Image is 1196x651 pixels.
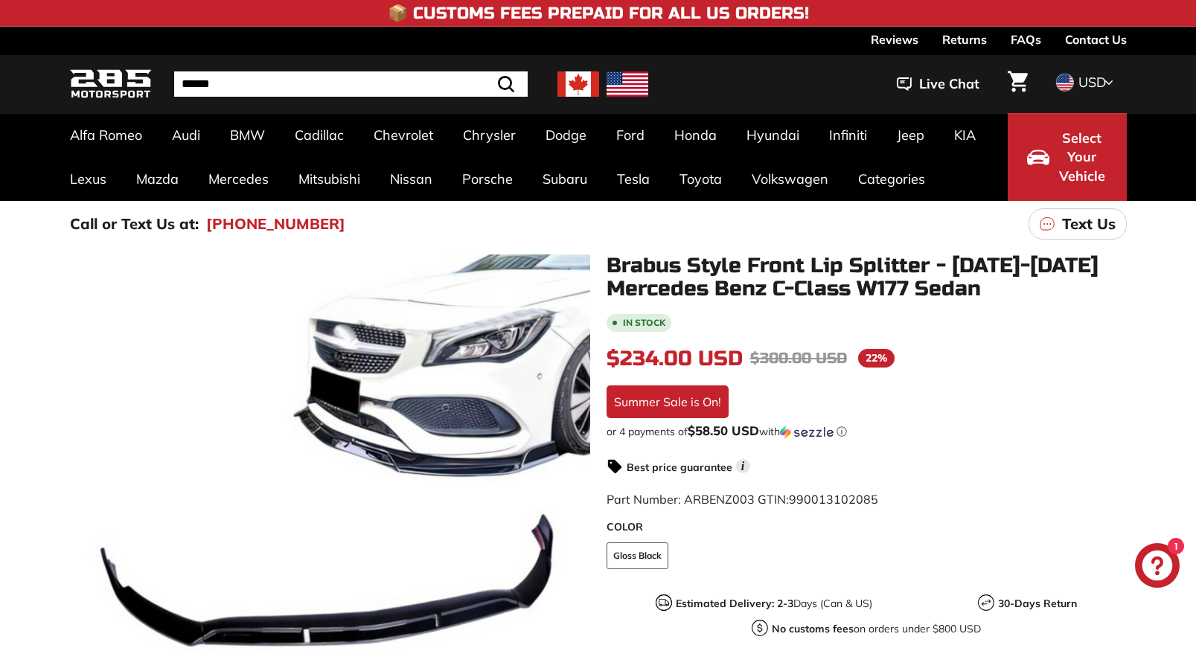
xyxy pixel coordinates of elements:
div: or 4 payments of with [607,424,1127,439]
a: Tesla [602,157,665,201]
img: Sezzle [780,426,834,439]
a: Infiniti [814,113,882,157]
p: Text Us [1062,213,1116,235]
a: Contact Us [1065,27,1127,52]
p: on orders under $800 USD [772,621,981,637]
a: Mitsubishi [284,157,375,201]
span: Part Number: ARBENZ003 GTIN: [607,492,878,507]
p: Call or Text Us at: [70,213,199,235]
span: i [736,459,750,473]
a: Reviews [871,27,918,52]
span: Select Your Vehicle [1057,129,1107,186]
div: Summer Sale is On! [607,385,729,418]
a: Porsche [447,157,528,201]
strong: Best price guarantee [627,461,732,474]
a: FAQs [1011,27,1041,52]
span: 22% [858,349,895,368]
b: In stock [623,318,665,327]
a: Cadillac [280,113,359,157]
a: Audi [157,113,215,157]
button: Select Your Vehicle [1008,113,1127,201]
strong: 30-Days Return [998,597,1077,610]
input: Search [174,71,528,97]
img: Logo_285_Motorsport_areodynamics_components [70,67,152,102]
a: Chevrolet [359,113,448,157]
a: Hyundai [732,113,814,157]
a: Text Us [1029,208,1127,240]
a: Volkswagen [737,157,843,201]
span: $58.50 USD [688,423,759,438]
h4: 📦 Customs Fees Prepaid for All US Orders! [388,4,809,22]
a: Toyota [665,157,737,201]
a: Subaru [528,157,602,201]
a: [PHONE_NUMBER] [206,213,345,235]
a: Honda [659,113,732,157]
a: Alfa Romeo [55,113,157,157]
a: Mercedes [194,157,284,201]
a: Jeep [882,113,939,157]
strong: No customs fees [772,622,854,635]
a: Nissan [375,157,447,201]
span: $300.00 USD [750,349,847,368]
span: $234.00 USD [607,346,743,371]
a: Dodge [531,113,601,157]
span: Live Chat [919,74,979,94]
label: COLOR [607,519,1127,535]
span: 990013102085 [789,492,878,507]
inbox-online-store-chat: Shopify online store chat [1131,543,1184,591]
a: Ford [601,113,659,157]
strong: Estimated Delivery: 2-3 [676,597,793,610]
h1: Brabus Style Front Lip Splitter - [DATE]-[DATE] Mercedes Benz C-Class W177 Sedan [607,254,1127,301]
a: BMW [215,113,280,157]
p: Days (Can & US) [676,596,872,612]
a: Returns [942,27,987,52]
a: Lexus [55,157,121,201]
span: USD [1078,74,1106,91]
a: KIA [939,113,991,157]
div: or 4 payments of$58.50 USDwithSezzle Click to learn more about Sezzle [607,424,1127,439]
a: Mazda [121,157,194,201]
a: Cart [999,59,1037,109]
a: Categories [843,157,940,201]
button: Live Chat [877,65,999,103]
a: Chrysler [448,113,531,157]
